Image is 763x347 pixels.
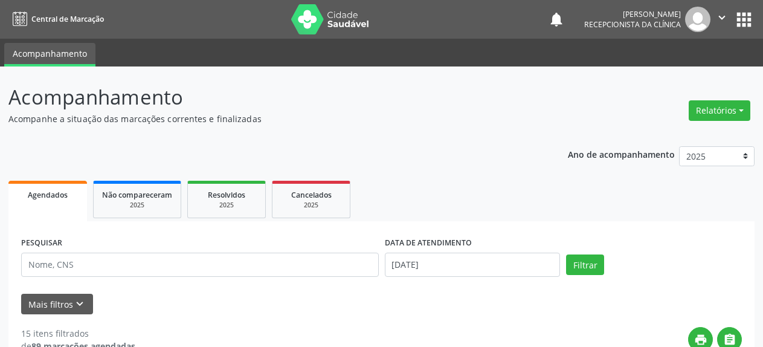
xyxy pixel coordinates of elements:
input: Selecione um intervalo [385,253,561,277]
i:  [723,333,736,346]
span: Recepcionista da clínica [584,19,681,30]
div: 2025 [102,201,172,210]
label: PESQUISAR [21,234,62,253]
button:  [710,7,733,32]
p: Ano de acompanhamento [568,146,675,161]
span: Central de Marcação [31,14,104,24]
a: Acompanhamento [4,43,95,66]
p: Acompanhe a situação das marcações correntes e finalizadas [8,112,531,125]
span: Resolvidos [208,190,245,200]
p: Acompanhamento [8,82,531,112]
i: keyboard_arrow_down [73,297,86,311]
input: Nome, CNS [21,253,379,277]
span: Agendados [28,190,68,200]
button: Filtrar [566,255,604,275]
button: Relatórios [689,100,750,121]
label: DATA DE ATENDIMENTO [385,234,472,253]
i: print [694,333,707,346]
button: Mais filtroskeyboard_arrow_down [21,294,93,315]
button: apps [733,9,755,30]
button: notifications [548,11,565,28]
div: 2025 [196,201,257,210]
img: img [685,7,710,32]
div: 15 itens filtrados [21,327,135,340]
span: Não compareceram [102,190,172,200]
span: Cancelados [291,190,332,200]
div: [PERSON_NAME] [584,9,681,19]
i:  [715,11,729,24]
div: 2025 [281,201,341,210]
a: Central de Marcação [8,9,104,29]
